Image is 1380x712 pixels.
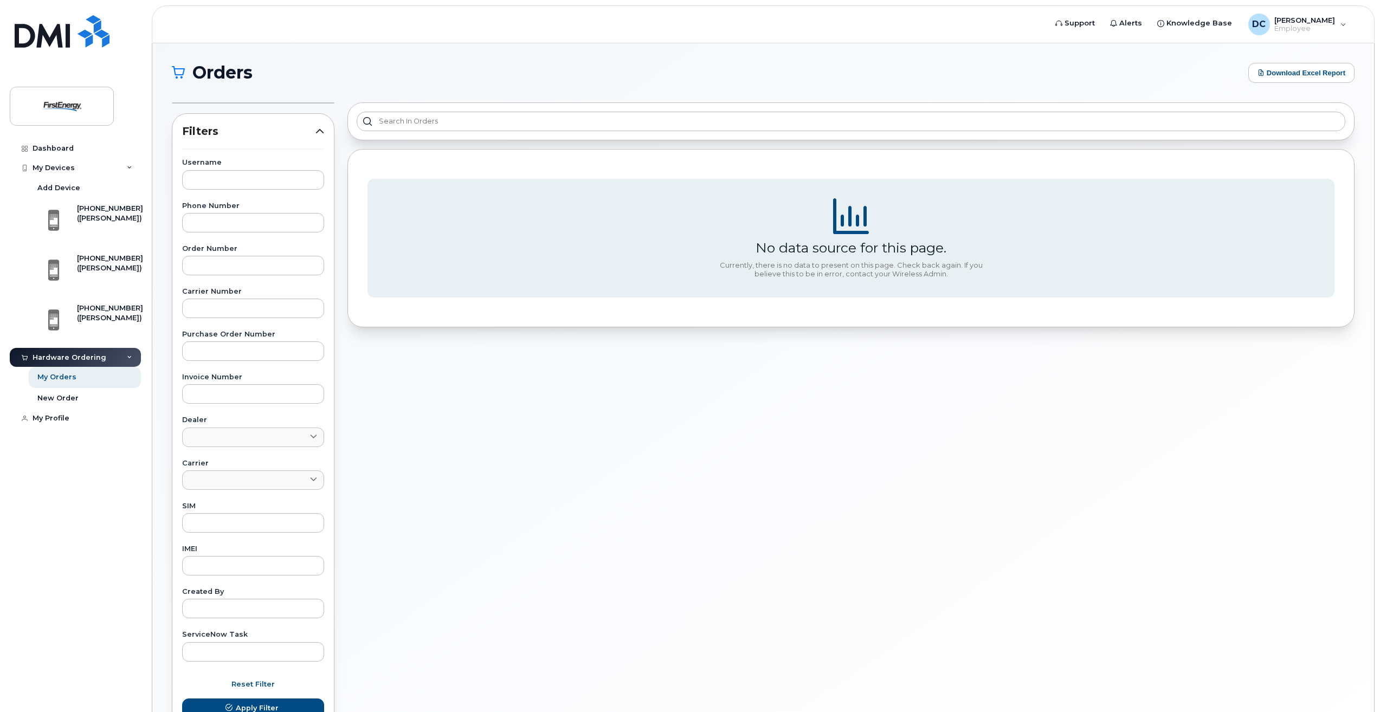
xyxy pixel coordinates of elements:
span: Orders [192,64,253,81]
label: ServiceNow Task [182,631,324,638]
label: Carrier Number [182,288,324,295]
label: Dealer [182,417,324,424]
label: Phone Number [182,203,324,210]
span: Filters [182,124,315,139]
label: Invoice Number [182,374,324,381]
iframe: Messenger Launcher [1333,665,1372,704]
label: Order Number [182,245,324,253]
button: Reset Filter [182,675,324,694]
label: Created By [182,588,324,596]
label: Purchase Order Number [182,331,324,338]
div: No data source for this page. [756,240,946,256]
label: SIM [182,503,324,510]
div: Currently, there is no data to present on this page. Check back again. If you believe this to be ... [715,261,986,278]
label: IMEI [182,546,324,553]
input: Search in orders [357,112,1345,131]
label: Carrier [182,460,324,467]
button: Download Excel Report [1248,63,1355,83]
span: Reset Filter [231,679,275,689]
label: Username [182,159,324,166]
